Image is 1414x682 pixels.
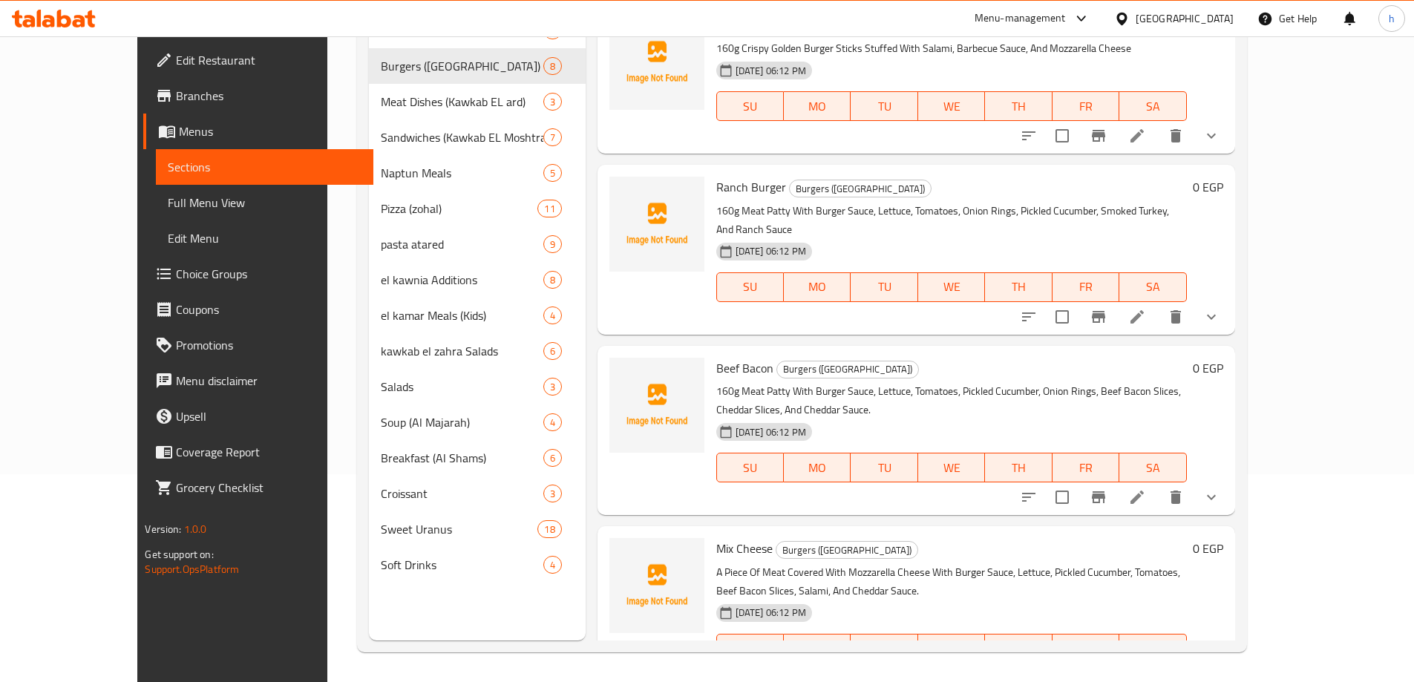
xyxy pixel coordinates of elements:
div: items [543,128,562,146]
span: 6 [544,344,561,358]
span: TU [857,276,911,298]
svg: Show Choices [1202,308,1220,326]
button: delete [1158,299,1194,335]
div: items [543,93,562,111]
span: 8 [544,59,561,73]
span: TH [991,457,1046,479]
a: Edit menu item [1128,488,1146,506]
span: Edit Restaurant [176,51,361,69]
span: Breakfast (Al Shams) [381,449,543,467]
div: items [543,306,562,324]
span: MO [790,457,845,479]
h6: 0 EGP [1193,358,1223,378]
div: items [543,485,562,502]
button: TU [851,272,917,302]
button: SU [716,453,784,482]
span: Pizza (zohal) [381,200,537,217]
div: Pizza (zohal)11 [369,191,586,226]
button: SA [1119,272,1186,302]
div: Meat Dishes (Kawkab EL ard)3 [369,84,586,119]
div: Croissant3 [369,476,586,511]
span: Edit Menu [168,229,361,247]
span: [DATE] 06:12 PM [730,64,812,78]
div: Soft Drinks [381,556,543,574]
span: SA [1125,637,1180,659]
a: Menu disclaimer [143,363,373,399]
button: show more [1194,118,1229,154]
span: SU [723,637,778,659]
span: 7 [544,131,561,145]
span: Burgers ([GEOGRAPHIC_DATA]) [790,180,931,197]
span: Soup (Al Majarah) [381,413,543,431]
button: FR [1053,453,1119,482]
span: kawkab el zahra Salads [381,342,543,360]
div: Burgers ([GEOGRAPHIC_DATA])8 [369,48,586,84]
button: TH [985,453,1052,482]
span: FR [1058,276,1113,298]
span: 4 [544,416,561,430]
button: FR [1053,272,1119,302]
div: Burgers (Mars) [789,180,932,197]
h6: 0 EGP [1193,538,1223,559]
span: Salads [381,378,543,396]
button: TU [851,634,917,663]
div: Burgers (Mars) [776,541,918,559]
a: Coverage Report [143,434,373,470]
button: MO [784,272,851,302]
button: SA [1119,634,1186,663]
button: FR [1053,91,1119,121]
a: Branches [143,78,373,114]
span: TU [857,457,911,479]
div: items [543,413,562,431]
div: Sandwiches (Kawkab EL Moshtra)7 [369,119,586,155]
span: Upsell [176,407,361,425]
span: Croissant [381,485,543,502]
span: SA [1125,96,1180,117]
button: sort-choices [1011,118,1047,154]
span: Burgers ([GEOGRAPHIC_DATA]) [776,542,917,559]
span: [DATE] 06:12 PM [730,606,812,620]
span: WE [924,637,979,659]
img: Mix Cheese [609,538,704,633]
span: Sandwiches (Kawkab EL Moshtra) [381,128,543,146]
div: items [537,520,561,538]
span: 4 [544,558,561,572]
span: TH [991,637,1046,659]
div: [GEOGRAPHIC_DATA] [1136,10,1234,27]
a: Grocery Checklist [143,470,373,505]
div: items [543,449,562,467]
div: Soft Drinks4 [369,547,586,583]
span: pasta atared [381,235,543,253]
button: WE [918,91,985,121]
span: TU [857,637,911,659]
span: FR [1058,637,1113,659]
a: Edit Restaurant [143,42,373,78]
a: Promotions [143,327,373,363]
span: Grocery Checklist [176,479,361,496]
span: Coverage Report [176,443,361,461]
h6: 0 EGP [1193,177,1223,197]
button: SU [716,272,784,302]
span: Burgers ([GEOGRAPHIC_DATA]) [381,57,543,75]
span: Full Menu View [168,194,361,212]
span: FR [1058,457,1113,479]
button: show more [1194,299,1229,335]
div: Sweet Uranus18 [369,511,586,547]
button: sort-choices [1011,299,1047,335]
a: Menus [143,114,373,149]
span: Meat Dishes (Kawkab EL ard) [381,93,543,111]
span: Select to update [1047,301,1078,332]
span: Menu disclaimer [176,372,361,390]
button: Branch-specific-item [1081,118,1116,154]
span: 3 [544,95,561,109]
span: el kamar Meals (Kids) [381,306,543,324]
div: items [543,378,562,396]
div: items [543,57,562,75]
button: FR [1053,634,1119,663]
button: show more [1194,479,1229,515]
